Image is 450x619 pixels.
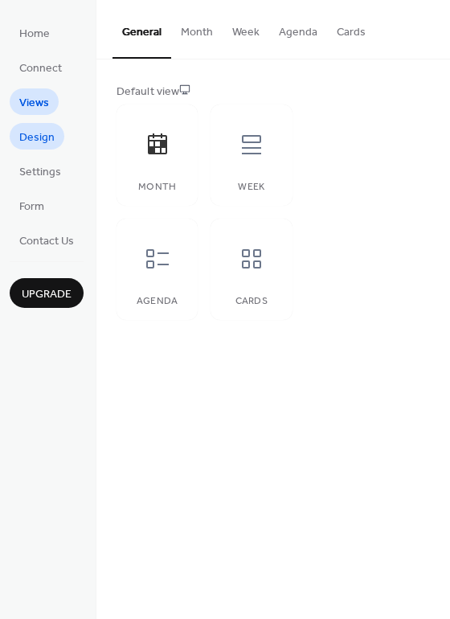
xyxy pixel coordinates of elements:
a: Form [10,192,54,219]
span: Contact Us [19,233,74,250]
span: Home [19,26,50,43]
div: Month [133,182,182,193]
button: Upgrade [10,278,84,308]
a: Contact Us [10,227,84,253]
span: Connect [19,60,62,77]
span: Design [19,129,55,146]
a: Views [10,88,59,115]
div: Agenda [133,296,182,307]
span: Upgrade [22,286,72,303]
a: Settings [10,158,71,184]
div: Default view [117,84,427,100]
span: Settings [19,164,61,181]
span: Views [19,95,49,112]
span: Form [19,199,44,215]
div: Cards [227,296,276,307]
a: Design [10,123,64,150]
a: Home [10,19,59,46]
div: Week [227,182,276,193]
a: Connect [10,54,72,80]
